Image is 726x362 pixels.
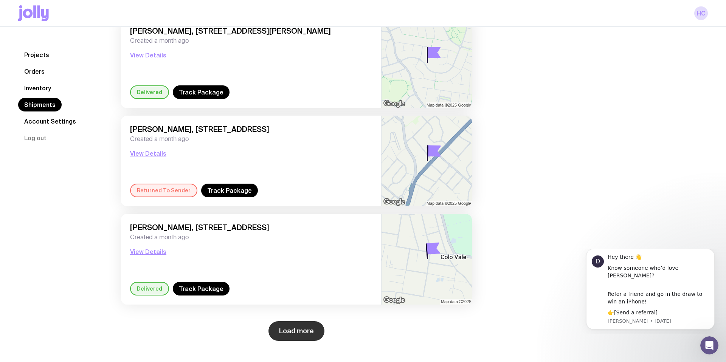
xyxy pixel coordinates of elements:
[268,321,324,341] button: Load more
[18,65,51,78] a: Orders
[33,5,134,68] div: Message content
[18,114,82,128] a: Account Settings
[18,81,57,95] a: Inventory
[382,17,472,108] img: staticmap
[173,85,230,99] a: Track Package
[18,48,55,62] a: Projects
[201,184,258,197] a: Track Package
[694,6,708,20] a: HC
[18,131,53,145] button: Log out
[382,214,472,305] img: staticmap
[17,6,29,19] div: Profile image for David
[18,98,62,111] a: Shipments
[41,60,81,67] a: Send a referral
[130,37,372,45] span: Created a month ago
[382,116,472,206] img: staticmap
[130,85,169,99] div: Delivered
[130,184,197,197] div: Returned To Sender
[130,125,372,134] span: [PERSON_NAME], [STREET_ADDRESS]
[700,336,718,354] iframe: Intercom live chat
[130,135,372,143] span: Created a month ago
[33,15,134,30] div: Know someone who’d love [PERSON_NAME]?
[130,234,372,241] span: Created a month ago
[130,247,166,256] button: View Details
[130,282,169,295] div: Delivered
[33,69,134,76] p: Message from David, sent 9w ago
[130,223,372,232] span: [PERSON_NAME], [STREET_ADDRESS]
[33,60,134,68] div: 👉[ ]
[130,51,166,60] button: View Details
[575,249,726,334] iframe: Intercom notifications message
[173,282,230,295] a: Track Package
[33,5,134,12] div: Hey there 👋
[130,26,372,36] span: [PERSON_NAME], [STREET_ADDRESS][PERSON_NAME]
[130,149,166,158] button: View Details
[33,34,134,56] div: Refer a friend and go in the draw to win an iPhone!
